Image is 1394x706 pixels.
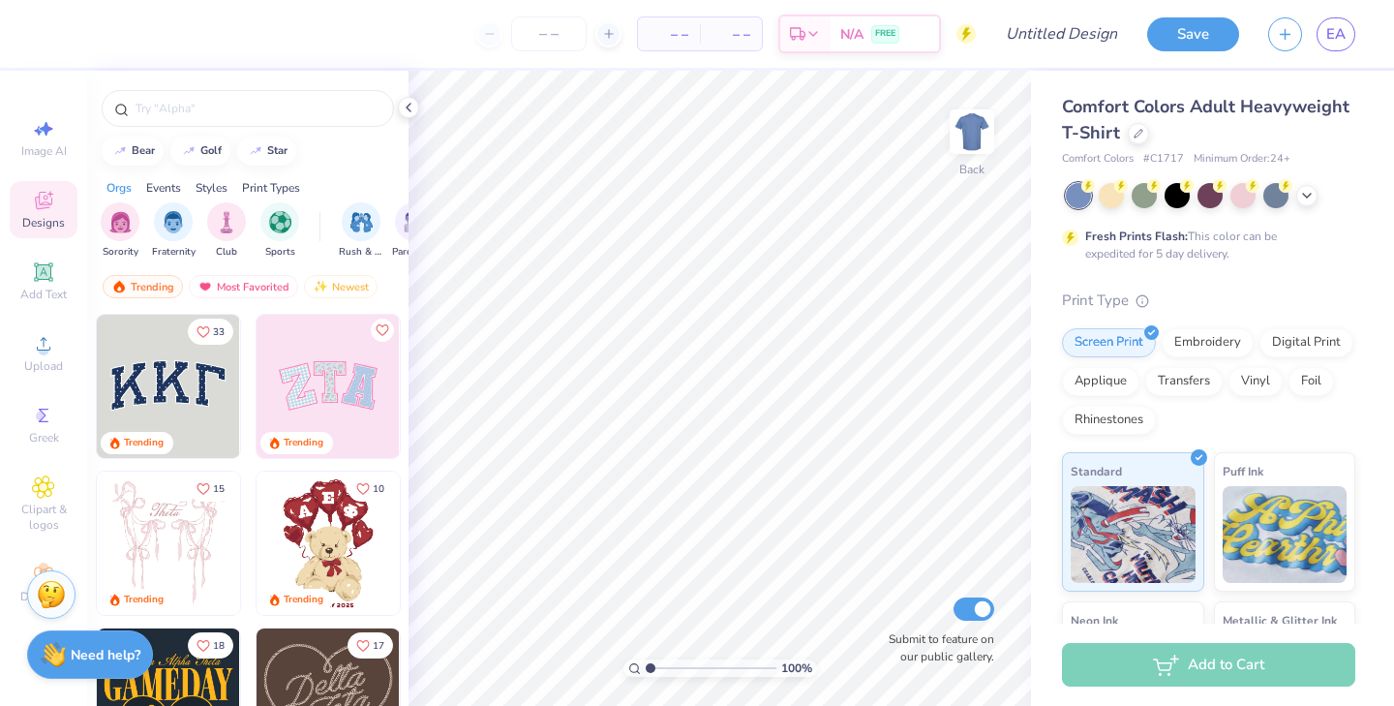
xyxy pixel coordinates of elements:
div: filter for Rush & Bid [339,202,383,260]
span: – – [650,24,688,45]
span: Puff Ink [1223,461,1263,481]
img: 3b9aba4f-e317-4aa7-a679-c95a879539bd [97,315,240,458]
span: EA [1326,23,1346,46]
span: FREE [875,27,895,41]
div: Transfers [1145,367,1223,396]
span: Designs [22,215,65,230]
div: filter for Fraternity [152,202,196,260]
strong: Fresh Prints Flash: [1085,229,1188,244]
div: Print Type [1062,290,1355,312]
div: Screen Print [1062,328,1156,357]
span: Rush & Bid [339,245,383,260]
span: Clipart & logos [10,502,77,533]
div: filter for Sorority [101,202,139,260]
button: Like [348,632,393,659]
button: filter button [152,202,196,260]
button: Like [371,319,394,342]
div: Orgs [106,179,132,197]
button: bear [102,137,164,166]
button: filter button [207,202,246,260]
button: filter button [101,202,139,260]
span: Comfort Colors Adult Heavyweight T-Shirt [1062,95,1349,144]
div: Newest [304,275,378,298]
div: Vinyl [1228,367,1283,396]
img: 83dda5b0-2158-48ca-832c-f6b4ef4c4536 [97,472,240,615]
div: Events [146,179,181,197]
span: Image AI [21,143,67,159]
div: Rhinestones [1062,406,1156,435]
div: Styles [196,179,227,197]
button: golf [170,137,230,166]
span: Greek [29,430,59,445]
button: Save [1147,17,1239,51]
div: Applique [1062,367,1139,396]
div: golf [200,145,222,156]
div: Trending [284,593,323,607]
div: Digital Print [1259,328,1353,357]
span: Club [216,245,237,260]
span: Parent's Weekend [392,245,437,260]
img: Club Image [216,211,237,233]
div: Print Types [242,179,300,197]
img: 587403a7-0594-4a7f-b2bd-0ca67a3ff8dd [257,472,400,615]
img: Rush & Bid Image [350,211,373,233]
div: Back [959,161,985,178]
label: Submit to feature on our public gallery. [878,630,994,665]
img: Standard [1071,486,1196,583]
span: 33 [213,327,225,337]
button: filter button [339,202,383,260]
img: trend_line.gif [181,145,197,157]
span: Add Text [20,287,67,302]
div: Embroidery [1162,328,1254,357]
img: Back [953,112,991,151]
img: trending.gif [111,280,127,293]
button: filter button [260,202,299,260]
span: 10 [373,484,384,494]
img: e74243e0-e378-47aa-a400-bc6bcb25063a [399,472,542,615]
img: 9980f5e8-e6a1-4b4a-8839-2b0e9349023c [257,315,400,458]
button: Like [348,476,393,502]
img: d12a98c7-f0f7-4345-bf3a-b9f1b718b86e [239,472,382,615]
button: Like [188,319,233,345]
div: bear [132,145,155,156]
input: – – [511,16,587,51]
input: Untitled Design [990,15,1133,53]
span: 17 [373,641,384,651]
input: Try "Alpha" [134,99,381,118]
div: This color can be expedited for 5 day delivery. [1085,228,1323,262]
div: Trending [124,593,164,607]
span: – – [712,24,750,45]
button: Like [188,632,233,659]
span: N/A [840,24,864,45]
div: filter for Club [207,202,246,260]
span: Decorate [20,589,67,604]
div: Trending [284,436,323,450]
span: 100 % [781,660,812,677]
button: star [237,137,296,166]
img: 5ee11766-d822-42f5-ad4e-763472bf8dcf [399,315,542,458]
span: Metallic & Glitter Ink [1223,610,1337,630]
span: # C1717 [1143,151,1184,168]
span: 18 [213,641,225,651]
img: most_fav.gif [197,280,213,293]
img: Parent's Weekend Image [404,211,426,233]
img: edfb13fc-0e43-44eb-bea2-bf7fc0dd67f9 [239,315,382,458]
span: Minimum Order: 24 + [1194,151,1290,168]
strong: Need help? [71,646,140,664]
div: Trending [103,275,183,298]
span: Fraternity [152,245,196,260]
div: Foil [1288,367,1334,396]
img: Fraternity Image [163,211,184,233]
img: trend_line.gif [248,145,263,157]
span: Standard [1071,461,1122,481]
span: Sports [265,245,295,260]
div: filter for Sports [260,202,299,260]
div: filter for Parent's Weekend [392,202,437,260]
span: Upload [24,358,63,374]
div: star [267,145,288,156]
button: filter button [392,202,437,260]
span: Sorority [103,245,138,260]
div: Most Favorited [189,275,298,298]
button: Like [188,476,233,502]
img: Sorority Image [109,211,132,233]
